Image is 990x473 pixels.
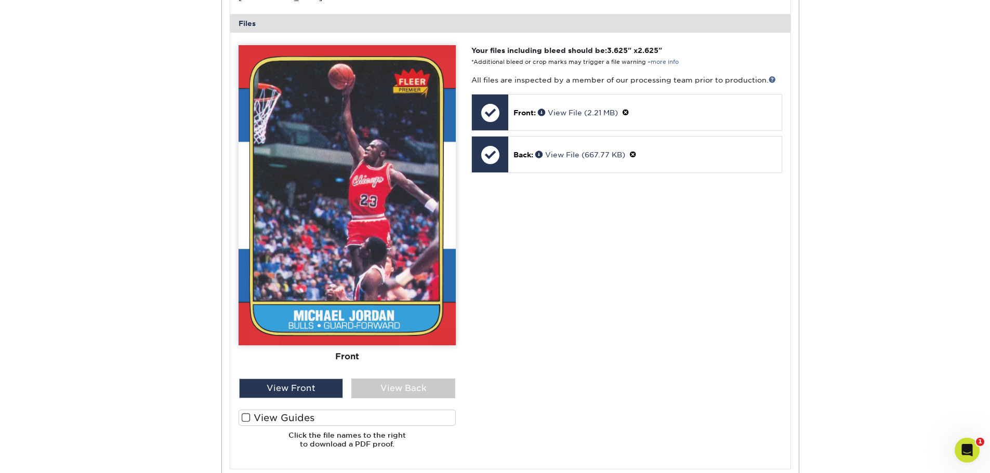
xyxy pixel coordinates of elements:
[607,46,628,55] span: 3.625
[976,438,984,446] span: 1
[513,151,533,159] span: Back:
[239,345,456,368] div: Front
[471,46,662,55] strong: Your files including bleed should be: " x "
[471,75,782,85] p: All files are inspected by a member of our processing team prior to production.
[471,59,679,65] small: *Additional bleed or crop marks may trigger a file warning –
[230,14,790,33] div: Files
[638,46,658,55] span: 2.625
[239,431,456,456] h6: Click the file names to the right to download a PDF proof.
[535,151,625,159] a: View File (667.77 KB)
[538,109,618,117] a: View File (2.21 MB)
[239,410,456,426] label: View Guides
[513,109,536,117] span: Front:
[351,379,455,398] div: View Back
[239,379,343,398] div: View Front
[651,59,679,65] a: more info
[955,438,980,463] iframe: Intercom live chat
